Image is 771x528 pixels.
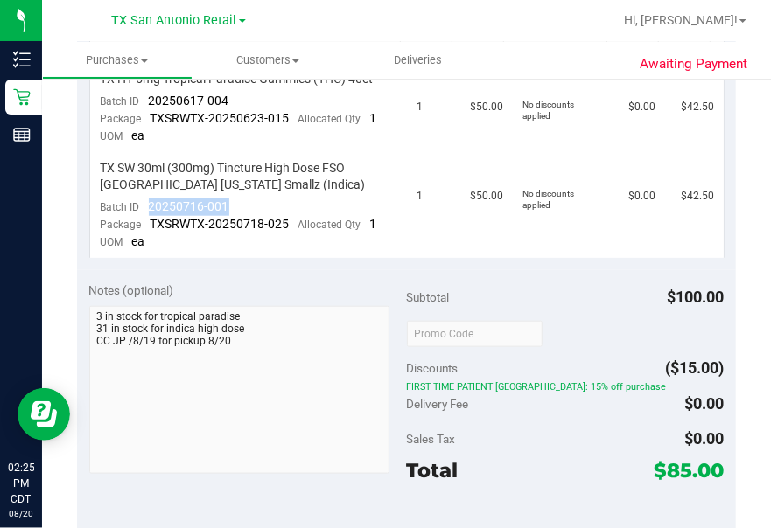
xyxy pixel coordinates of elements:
span: Batch ID [101,95,140,108]
span: Customers [193,52,342,68]
span: Subtotal [407,290,450,304]
span: Deliveries [370,52,466,68]
span: TX SW 30ml (300mg) Tincture High Dose FSO [GEOGRAPHIC_DATA] [US_STATE] Smallz (Indica) [101,160,396,193]
span: No discounts applied [522,189,574,210]
span: 1 [417,99,424,115]
span: Discounts [407,352,459,384]
span: UOM [101,130,123,142]
a: Purchases [42,42,193,79]
span: $85.00 [655,458,725,483]
inline-svg: Retail [13,88,31,106]
p: 08/20 [8,507,34,520]
span: Package [101,219,142,231]
span: $42.50 [681,188,714,205]
span: ea [132,129,145,142]
span: Delivery Fee [407,397,469,411]
span: No discounts applied [522,100,574,121]
span: $42.50 [681,99,714,115]
iframe: Resource center [18,388,70,441]
span: 1 [417,188,424,205]
span: UOM [101,236,123,248]
span: Batch ID [101,201,140,213]
span: Awaiting Payment [641,54,748,74]
span: $50.00 [470,188,503,205]
span: TXSRWTX-20250623-015 [151,111,290,125]
span: TXSRWTX-20250718-025 [151,217,290,231]
span: Notes (optional) [89,283,174,297]
inline-svg: Inventory [13,51,31,68]
span: Sales Tax [407,432,456,446]
inline-svg: Reports [13,126,31,143]
a: Customers [193,42,343,79]
span: Purchases [43,52,192,68]
span: Allocated Qty [298,219,361,231]
span: ($15.00) [666,358,725,377]
span: $0.00 [685,429,725,448]
span: 1 [370,217,377,231]
span: ea [132,234,145,248]
span: Hi, [PERSON_NAME]! [624,13,738,27]
span: $0.00 [628,99,655,115]
span: 1 [370,111,377,125]
span: $0.00 [685,394,725,413]
span: TX San Antonio Retail [112,13,237,28]
input: Promo Code [407,321,543,347]
span: 20250617-004 [149,94,229,108]
span: Package [101,113,142,125]
span: $100.00 [668,288,725,306]
a: Deliveries [343,42,494,79]
span: Allocated Qty [298,113,361,125]
span: Total [407,458,459,483]
span: 20250716-001 [149,199,229,213]
span: $50.00 [470,99,503,115]
span: FIRST TIME PATIENT [GEOGRAPHIC_DATA]: 15% off purchase [407,381,725,393]
span: $0.00 [628,188,655,205]
p: 02:25 PM CDT [8,460,34,507]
